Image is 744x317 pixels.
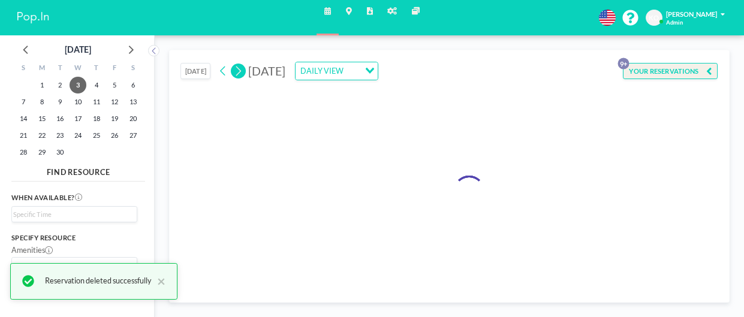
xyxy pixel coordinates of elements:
span: Thursday, September 11, 2025 [88,93,105,110]
label: Amenities [11,246,53,255]
span: Sunday, September 7, 2025 [15,93,32,110]
span: Friday, September 26, 2025 [106,127,123,144]
input: Search for option [13,260,130,273]
div: S [124,61,142,77]
span: Thursday, September 18, 2025 [88,110,105,127]
span: DAILY VIEW [298,65,345,77]
span: Friday, September 5, 2025 [106,77,123,93]
span: Friday, September 12, 2025 [106,93,123,110]
span: Saturday, September 13, 2025 [125,93,141,110]
div: W [69,61,87,77]
span: Tuesday, September 23, 2025 [52,127,68,144]
span: Monday, September 15, 2025 [34,110,50,127]
span: Thursday, September 25, 2025 [88,127,105,144]
span: Saturday, September 27, 2025 [125,127,141,144]
div: T [88,61,106,77]
p: 9+ [618,58,629,69]
img: organization-logo [15,8,51,28]
span: KO [649,14,659,22]
span: Thursday, September 4, 2025 [88,77,105,93]
span: Monday, September 8, 2025 [34,93,50,110]
span: Wednesday, September 24, 2025 [70,127,86,144]
span: Saturday, September 20, 2025 [125,110,141,127]
span: Saturday, September 6, 2025 [125,77,141,93]
span: Tuesday, September 30, 2025 [52,144,68,161]
input: Search for option [13,209,130,219]
div: [DATE] [65,41,91,58]
div: Reservation deleted successfully [45,274,151,288]
input: Search for option [347,65,358,77]
span: Tuesday, September 9, 2025 [52,93,68,110]
span: Friday, September 19, 2025 [106,110,123,127]
span: Wednesday, September 3, 2025 [70,77,86,93]
span: Admin [666,19,683,26]
div: S [14,61,32,77]
span: Tuesday, September 2, 2025 [52,77,68,93]
span: Sunday, September 21, 2025 [15,127,32,144]
span: Wednesday, September 17, 2025 [70,110,86,127]
span: Monday, September 29, 2025 [34,144,50,161]
div: Search for option [12,207,137,222]
span: Tuesday, September 16, 2025 [52,110,68,127]
h4: FIND RESOURCE [11,164,145,177]
h3: Specify resource [11,234,137,242]
span: [DATE] [248,64,285,78]
span: Wednesday, September 10, 2025 [70,93,86,110]
span: Sunday, September 28, 2025 [15,144,32,161]
span: Monday, September 1, 2025 [34,77,50,93]
span: Sunday, September 14, 2025 [15,110,32,127]
button: YOUR RESERVATIONS9+ [623,63,718,80]
div: F [106,61,124,77]
div: M [32,61,50,77]
div: Search for option [12,258,137,275]
div: T [51,61,69,77]
span: Monday, September 22, 2025 [34,127,50,144]
button: close [151,274,165,288]
button: [DATE] [180,63,210,80]
div: Search for option [296,62,377,80]
span: [PERSON_NAME] [666,10,717,18]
